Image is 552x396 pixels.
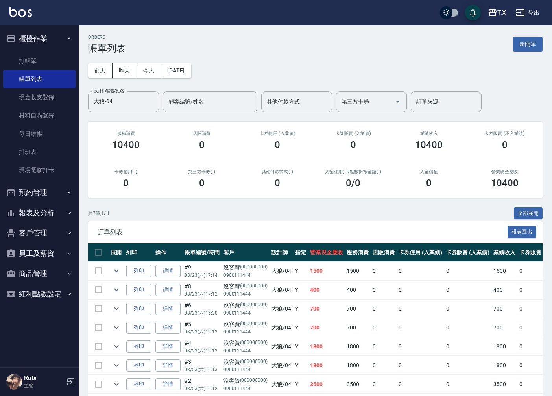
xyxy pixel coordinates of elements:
a: 材料自購登錄 [3,106,76,124]
a: 詳情 [155,265,181,277]
p: 主管 [24,382,64,389]
p: 0900111444 [223,366,268,373]
td: #6 [183,300,222,318]
p: (000000000) [240,263,268,272]
p: 0900111444 [223,385,268,392]
a: 報表匯出 [508,228,537,235]
button: 列印 [126,303,151,315]
span: 訂單列表 [98,228,508,236]
td: 700 [345,318,371,337]
div: 沒客資 [223,263,268,272]
td: #5 [183,318,222,337]
td: 1800 [308,337,345,356]
p: (000000000) [240,339,268,347]
img: Person [6,374,22,390]
td: 3500 [308,375,345,394]
td: 0 [444,300,492,318]
button: expand row [111,359,122,371]
a: 每日結帳 [3,125,76,143]
td: 0 [397,262,444,280]
a: 打帳單 [3,52,76,70]
button: [DATE] [161,63,191,78]
td: 大狼 /04 [270,375,293,394]
td: 大狼 /04 [270,300,293,318]
p: (000000000) [240,377,268,385]
h2: 其他付款方式(-) [249,169,306,174]
td: Y [293,375,308,394]
td: 0 [371,281,397,299]
td: 0 [397,300,444,318]
td: Y [293,262,308,280]
td: 700 [491,318,517,337]
td: 大狼 /04 [270,356,293,375]
h2: 卡券使用(-) [98,169,155,174]
button: save [465,5,481,20]
h3: 10400 [112,139,140,150]
button: expand row [111,303,122,315]
h2: 營業現金應收 [476,169,534,174]
th: 營業現金應收 [308,243,345,262]
th: 操作 [153,243,183,262]
div: 沒客資 [223,358,268,366]
td: 0 [444,356,492,375]
h3: 10400 [415,139,443,150]
button: 列印 [126,378,151,390]
td: 3500 [345,375,371,394]
td: Y [293,356,308,375]
p: 08/23 (六) 17:12 [185,291,220,298]
h3: 帳單列表 [88,43,126,54]
p: 0900111444 [223,328,268,335]
button: 列印 [126,284,151,296]
td: 大狼 /04 [270,281,293,299]
td: 0 [371,300,397,318]
h3: 0 [275,178,280,189]
button: 登出 [512,6,543,20]
h2: 業績收入 [401,131,458,136]
p: 0900111444 [223,309,268,316]
a: 排班表 [3,143,76,161]
div: 沒客資 [223,339,268,347]
td: #3 [183,356,222,375]
td: 0 [444,318,492,337]
div: T.X [497,8,506,18]
a: 帳單列表 [3,70,76,88]
td: 0 [444,262,492,280]
th: 業績收入 [491,243,517,262]
h2: 店販消費 [174,131,231,136]
a: 詳情 [155,340,181,353]
th: 服務消費 [345,243,371,262]
a: 詳情 [155,284,181,296]
td: 0 [397,337,444,356]
th: 客戶 [222,243,270,262]
td: 700 [308,300,345,318]
h3: 0 /0 [346,178,360,189]
h2: 卡券販賣 (不入業績) [476,131,534,136]
a: 詳情 [155,322,181,334]
td: 0 [371,356,397,375]
td: 大狼 /04 [270,318,293,337]
td: 1800 [491,337,517,356]
a: 現金收支登錄 [3,88,76,106]
p: 08/23 (六) 15:13 [185,366,220,373]
h3: 0 [123,178,129,189]
button: 員工及薪資 [3,243,76,264]
button: expand row [111,378,122,390]
th: 卡券使用 (入業績) [397,243,444,262]
p: (000000000) [240,320,268,328]
td: 700 [345,300,371,318]
td: 1500 [345,262,371,280]
th: 展開 [109,243,124,262]
td: 0 [397,281,444,299]
td: 1800 [491,356,517,375]
h2: 卡券販賣 (入業績) [325,131,382,136]
button: 全部展開 [514,207,543,220]
p: (000000000) [240,282,268,291]
a: 詳情 [155,378,181,390]
button: 報表匯出 [508,226,537,238]
h3: 0 [426,178,432,189]
td: 0 [444,337,492,356]
td: 1800 [308,356,345,375]
td: 0 [371,375,397,394]
button: 列印 [126,359,151,372]
a: 詳情 [155,303,181,315]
